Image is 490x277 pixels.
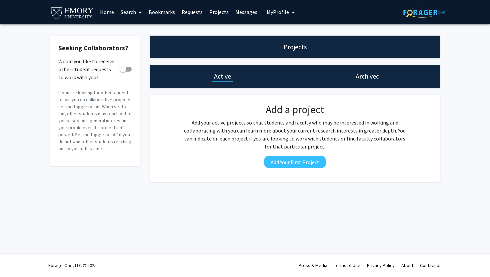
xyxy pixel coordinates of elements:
[214,72,231,81] h1: Active
[367,262,395,268] a: Privacy Policy
[117,0,145,24] a: Search
[356,72,380,81] h1: Archived
[58,44,132,52] h2: Seeking Collaborators?
[264,156,326,168] button: Add Your First Project
[206,0,232,24] a: Projects
[50,5,94,20] img: Emory University Logo
[299,262,327,268] a: Press & Media
[182,119,408,150] p: Add your active projects so that students and faculty who may be interested in working and collab...
[97,0,117,24] a: Home
[403,7,445,18] img: ForagerOne Logo
[267,9,289,15] span: My Profile
[284,42,307,52] h1: Projects
[182,103,408,116] h2: Add a project
[5,247,28,272] iframe: Chat
[58,57,117,81] span: Would you like to receive other student requests to work with you?
[145,0,178,24] a: Bookmarks
[178,0,206,24] a: Requests
[420,262,442,268] a: Contact Us
[232,0,261,24] a: Messages
[334,262,360,268] a: Terms of Use
[48,254,97,277] div: ForagerOne, LLC © 2025
[401,262,413,268] a: About
[58,89,132,152] p: If you are looking for other students to join you on collaborative projects, set the toggle to ‘o...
